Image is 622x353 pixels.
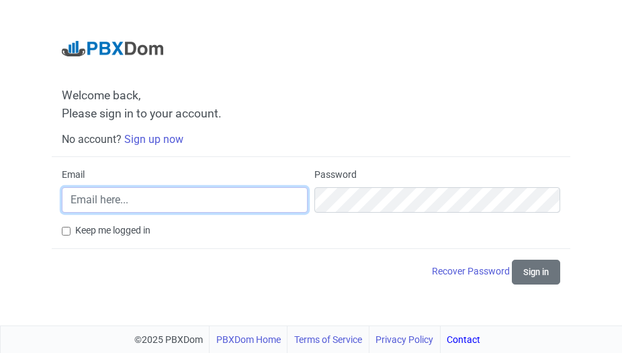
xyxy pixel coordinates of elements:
[432,266,512,276] a: Recover Password
[294,326,362,353] a: Terms of Service
[216,326,281,353] a: PBXDom Home
[512,260,560,285] button: Sign in
[134,326,481,353] div: ©2025 PBXDom
[62,187,308,213] input: Email here...
[375,326,433,353] a: Privacy Policy
[75,223,150,238] label: Keep me logged in
[447,326,480,353] a: Contact
[62,168,85,182] label: Email
[62,89,560,103] span: Welcome back,
[124,133,183,146] a: Sign up now
[62,133,560,146] h6: No account?
[62,107,222,120] span: Please sign in to your account.
[314,168,357,182] label: Password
